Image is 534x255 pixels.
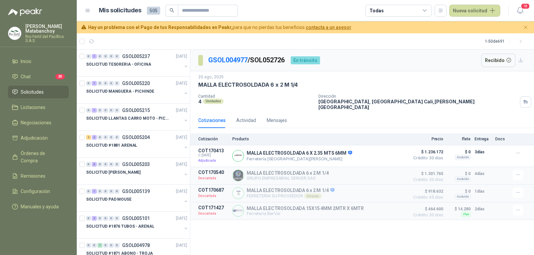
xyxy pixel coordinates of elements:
[198,137,228,141] p: Cotización
[88,25,233,30] b: Hay un problema con el Pago de tus Responsabilidades en Peakr,
[232,137,406,141] p: Producto
[109,135,114,140] div: 0
[247,150,352,156] p: MALLA ELECTROSOLDADA 6 X 2.35 MTS 6MM
[208,55,285,65] p: / SOL052726
[86,81,91,86] div: 0
[8,8,42,16] img: Logo peakr
[86,79,189,101] a: 0 1 0 0 0 0 GSOL005220[DATE] SOLICITUD MANGUERA - PICHINDE
[86,160,189,182] a: 0 3 0 0 0 0 GSOL005203[DATE] SOLICITUD [PERSON_NAME]
[86,196,131,203] p: SOLICITUD PAD MOUSE
[247,156,352,161] p: Ferretería [GEOGRAPHIC_DATA][PERSON_NAME]
[495,137,509,141] p: Docs
[247,188,334,194] p: MALLA ELECTROSOLDADA 6 x 2 M 1/4
[103,189,108,194] div: 0
[86,142,137,149] p: SOLICITUD #1881 ARENAL
[455,176,471,182] div: Incluido
[86,115,169,122] p: SOLICITUD LLANTAS CARRO MOTO - PICHINDE
[306,25,351,30] a: contacta a un asesor
[122,162,150,167] p: GSOL005203
[86,214,189,236] a: 0 2 0 0 0 0 GSOL005101[DATE] SOLICITUD #1876 TUBOS - ARENAL
[447,137,471,141] p: Flete
[176,107,187,114] p: [DATE]
[198,210,228,217] p: Descartada
[410,213,443,217] span: Crédito 30 días
[198,170,228,175] p: COT170540
[92,189,97,194] div: 1
[97,162,102,167] div: 0
[176,134,187,141] p: [DATE]
[198,187,228,193] p: COT170687
[86,52,189,74] a: 0 1 0 0 0 0 GSOL005237[DATE] SOLICITUD TESORERIA - OFICINA
[176,161,187,168] p: [DATE]
[410,195,443,199] span: Crédito 45 días
[203,99,224,104] div: Unidades
[447,205,471,213] p: $ 14.280
[86,187,189,209] a: 0 1 0 0 0 0 GSOL005139[DATE] SOLICITUD PAD MOUSE
[198,175,228,182] p: Descartada
[233,170,244,181] img: Company Logo
[122,243,150,248] p: GSOL004978
[86,54,91,59] div: 0
[198,153,228,157] span: C: [DATE]
[410,148,443,156] span: $ 1.236.172
[21,88,44,96] span: Solicitudes
[449,5,500,17] button: Nueva solicitud
[86,135,91,140] div: 2
[86,243,91,248] div: 0
[475,148,491,156] p: 3 días
[21,134,48,142] span: Adjudicación
[485,36,526,47] div: 1 - 50 de 691
[25,35,69,43] p: Rio Fertil del Pacífico S.A.S.
[97,243,102,248] div: 1
[122,216,150,221] p: GSOL005101
[103,243,108,248] div: 0
[447,170,471,178] p: $ 0
[198,94,313,99] p: Cantidad
[122,135,150,140] p: GSOL005204
[92,243,97,248] div: 0
[318,99,517,110] p: [GEOGRAPHIC_DATA], [GEOGRAPHIC_DATA] Cali , [PERSON_NAME][GEOGRAPHIC_DATA]
[103,108,108,113] div: 0
[176,215,187,222] p: [DATE]
[475,187,491,195] p: 1 días
[447,148,471,156] p: $ 0
[114,189,119,194] div: 0
[86,108,91,113] div: 0
[198,117,226,124] div: Cotizaciones
[8,170,69,182] a: Remisiones
[92,54,97,59] div: 1
[8,132,69,144] a: Adjudicación
[176,80,187,87] p: [DATE]
[114,81,119,86] div: 0
[86,216,91,221] div: 0
[247,170,329,176] p: MALLA ELECTROSOLDADA 6 x 2 M 1/4
[86,189,91,194] div: 0
[21,58,31,65] span: Inicio
[176,188,187,195] p: [DATE]
[109,243,114,248] div: 0
[170,8,174,13] span: search
[114,108,119,113] div: 0
[21,150,62,164] span: Órdenes de Compra
[410,187,443,195] span: $ 918.632
[122,54,150,59] p: GSOL005237
[198,148,228,153] p: COT170413
[97,189,102,194] div: 0
[55,74,65,79] span: 20
[103,162,108,167] div: 0
[233,188,244,199] img: Company Logo
[114,54,119,59] div: 0
[92,108,97,113] div: 1
[198,157,228,164] p: Adjudicada
[86,88,154,95] p: SOLICITUD MANGUERA - PICHINDE
[521,3,530,9] span: 18
[92,216,97,221] div: 2
[122,189,150,194] p: GSOL005139
[21,172,45,180] span: Remisiones
[247,193,334,199] p: FERRETERIA SU PROVEEDOR
[97,216,102,221] div: 0
[481,54,516,67] button: Recibido
[475,205,491,213] p: 2 días
[247,176,329,181] p: GRUPO EMPRESARIAL SERVER SAS
[92,135,97,140] div: 2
